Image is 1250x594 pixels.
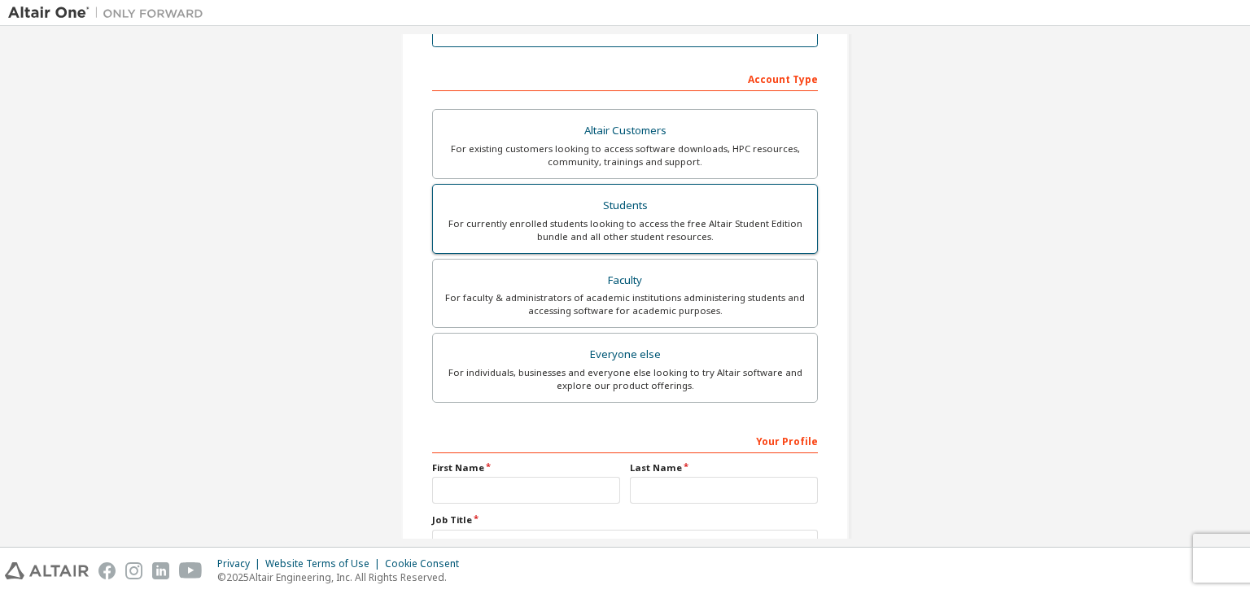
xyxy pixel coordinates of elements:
[443,142,807,168] div: For existing customers looking to access software downloads, HPC resources, community, trainings ...
[125,562,142,579] img: instagram.svg
[443,120,807,142] div: Altair Customers
[152,562,169,579] img: linkedin.svg
[443,194,807,217] div: Students
[443,291,807,317] div: For faculty & administrators of academic institutions administering students and accessing softwa...
[8,5,212,21] img: Altair One
[179,562,203,579] img: youtube.svg
[443,217,807,243] div: For currently enrolled students looking to access the free Altair Student Edition bundle and all ...
[443,269,807,292] div: Faculty
[265,557,385,570] div: Website Terms of Use
[432,513,818,526] label: Job Title
[98,562,116,579] img: facebook.svg
[443,343,807,366] div: Everyone else
[443,366,807,392] div: For individuals, businesses and everyone else looking to try Altair software and explore our prod...
[385,557,469,570] div: Cookie Consent
[432,461,620,474] label: First Name
[432,65,818,91] div: Account Type
[217,570,469,584] p: © 2025 Altair Engineering, Inc. All Rights Reserved.
[630,461,818,474] label: Last Name
[432,427,818,453] div: Your Profile
[217,557,265,570] div: Privacy
[5,562,89,579] img: altair_logo.svg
